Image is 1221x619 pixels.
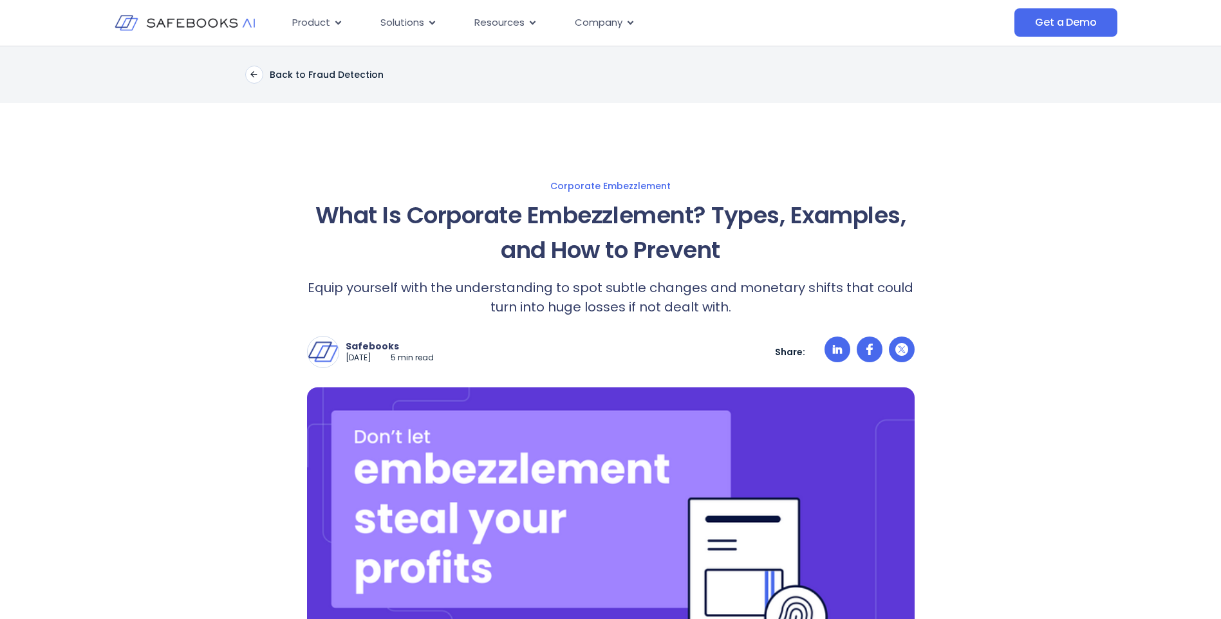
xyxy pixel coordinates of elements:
span: Product [292,15,330,30]
p: Back to Fraud Detection [270,69,384,80]
span: Resources [474,15,525,30]
p: [DATE] [346,353,371,364]
span: Company [575,15,622,30]
h1: What Is Corporate Embezzlement? Types, Examples, and How to Prevent [307,198,915,268]
p: Share: [775,346,805,358]
a: Get a Demo [1014,8,1117,37]
div: Menu Toggle [282,10,886,35]
img: Safebooks [308,337,339,367]
nav: Menu [282,10,886,35]
a: Corporate Embezzlement [181,180,1041,192]
p: Equip yourself with the understanding to spot subtle changes and monetary shifts that could turn ... [307,278,915,317]
span: Get a Demo [1035,16,1096,29]
p: 5 min read [391,353,434,364]
a: Back to Fraud Detection [245,66,384,84]
p: Safebooks [346,340,434,352]
span: Solutions [380,15,424,30]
